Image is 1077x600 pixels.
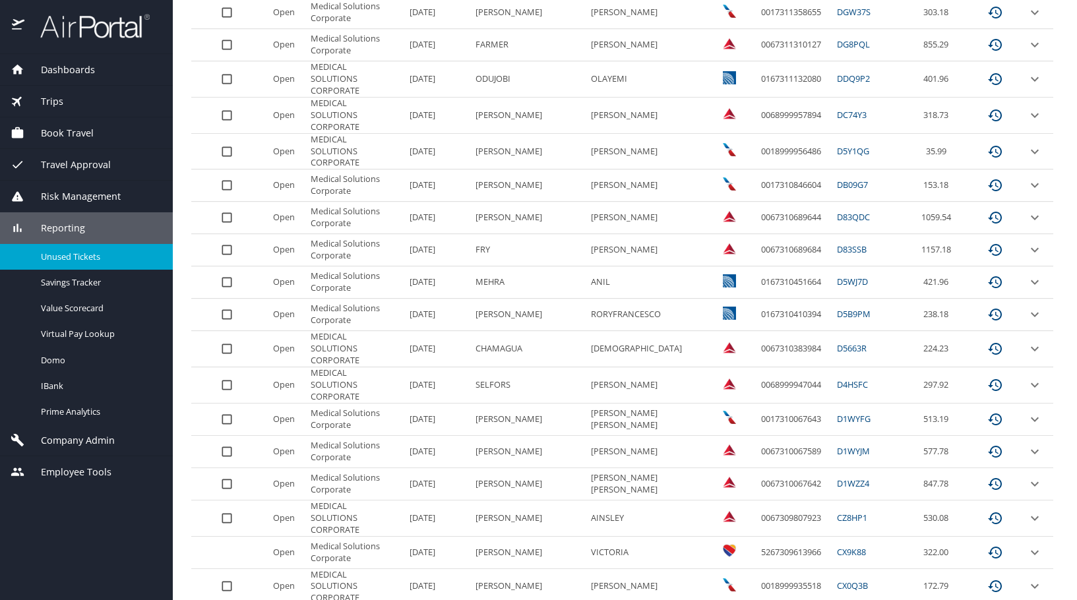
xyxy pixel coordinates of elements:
[24,221,85,235] span: Reporting
[1027,444,1043,460] button: expand row
[268,202,305,234] td: Open
[756,299,832,331] td: 0167310410394
[586,134,709,169] td: [PERSON_NAME]
[268,367,305,403] td: Open
[756,500,832,536] td: 0067309807923
[268,468,305,500] td: Open
[586,404,709,436] td: [PERSON_NAME] [PERSON_NAME]
[904,500,974,536] td: 530.08
[24,465,111,479] span: Employee Tools
[837,445,870,457] a: D1WYJM
[586,367,709,403] td: [PERSON_NAME]
[305,404,404,436] td: Medical Solutions Corporate
[12,13,26,39] img: icon-airportal.png
[586,98,709,133] td: [PERSON_NAME]
[470,169,586,202] td: [PERSON_NAME]
[305,500,404,536] td: MEDICAL SOLUTIONS CORPORATE
[756,134,832,169] td: 0018999956486
[268,500,305,536] td: Open
[723,107,736,120] img: Delta Airlines
[586,234,709,266] td: [PERSON_NAME]
[837,211,870,223] a: D83QDC
[586,299,709,331] td: RORYFRANCESCO
[1027,37,1043,53] button: expand row
[904,234,974,266] td: 1157.18
[723,37,736,50] img: Delta Airlines
[305,169,404,202] td: Medical Solutions Corporate
[404,537,470,569] td: [DATE]
[305,61,404,97] td: MEDICAL SOLUTIONS CORPORATE
[723,377,736,390] img: Delta Airlines
[1027,510,1043,526] button: expand row
[586,537,709,569] td: VICTORIA
[470,367,586,403] td: SELFORS
[837,512,867,524] a: CZ8HP1
[268,404,305,436] td: Open
[41,380,157,392] span: IBank
[24,94,63,109] span: Trips
[586,169,709,202] td: [PERSON_NAME]
[470,134,586,169] td: [PERSON_NAME]
[1027,578,1043,594] button: expand row
[756,61,832,97] td: 0167311132080
[904,299,974,331] td: 238.18
[268,169,305,202] td: Open
[756,98,832,133] td: 0068999957894
[723,242,736,255] img: Delta Airlines
[470,234,586,266] td: FRY
[24,189,121,204] span: Risk Management
[837,308,871,320] a: D5B9PM
[904,436,974,468] td: 577.78
[305,436,404,468] td: Medical Solutions Corporate
[756,202,832,234] td: 0067310689644
[837,378,868,390] a: D4HSFC
[404,404,470,436] td: [DATE]
[586,331,709,367] td: [DEMOGRAPHIC_DATA]
[723,544,736,557] img: Southwest Airlines
[404,299,470,331] td: [DATE]
[305,234,404,266] td: Medical Solutions Corporate
[305,468,404,500] td: Medical Solutions Corporate
[723,71,736,84] img: United Airlines
[268,436,305,468] td: Open
[470,299,586,331] td: [PERSON_NAME]
[723,578,736,591] img: American Airlines
[470,436,586,468] td: [PERSON_NAME]
[268,98,305,133] td: Open
[723,411,736,424] img: American Airlines
[404,29,470,61] td: [DATE]
[837,342,867,354] a: D5663R
[756,169,832,202] td: 0017310846604
[904,367,974,403] td: 297.92
[1027,71,1043,87] button: expand row
[41,354,157,367] span: Domo
[41,276,157,289] span: Savings Tracker
[268,266,305,299] td: Open
[756,234,832,266] td: 0067310689684
[837,179,868,191] a: DB09G7
[41,251,157,263] span: Unused Tickets
[470,61,586,97] td: ODUJOBI
[723,510,736,523] img: Delta Airlines
[268,134,305,169] td: Open
[268,299,305,331] td: Open
[305,98,404,133] td: MEDICAL SOLUTIONS CORPORATE
[586,61,709,97] td: OLAYEMI
[586,266,709,299] td: ANIL
[404,500,470,536] td: [DATE]
[404,468,470,500] td: [DATE]
[586,29,709,61] td: [PERSON_NAME]
[305,266,404,299] td: Medical Solutions Corporate
[837,243,867,255] a: D83SSB
[837,145,869,157] a: D5Y1QG
[305,331,404,367] td: MEDICAL SOLUTIONS CORPORATE
[586,436,709,468] td: [PERSON_NAME]
[904,61,974,97] td: 401.96
[904,468,974,500] td: 847.78
[470,266,586,299] td: MEHRA
[470,202,586,234] td: [PERSON_NAME]
[904,29,974,61] td: 855.29
[404,98,470,133] td: [DATE]
[837,580,868,591] a: CX0Q3B
[1027,210,1043,225] button: expand row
